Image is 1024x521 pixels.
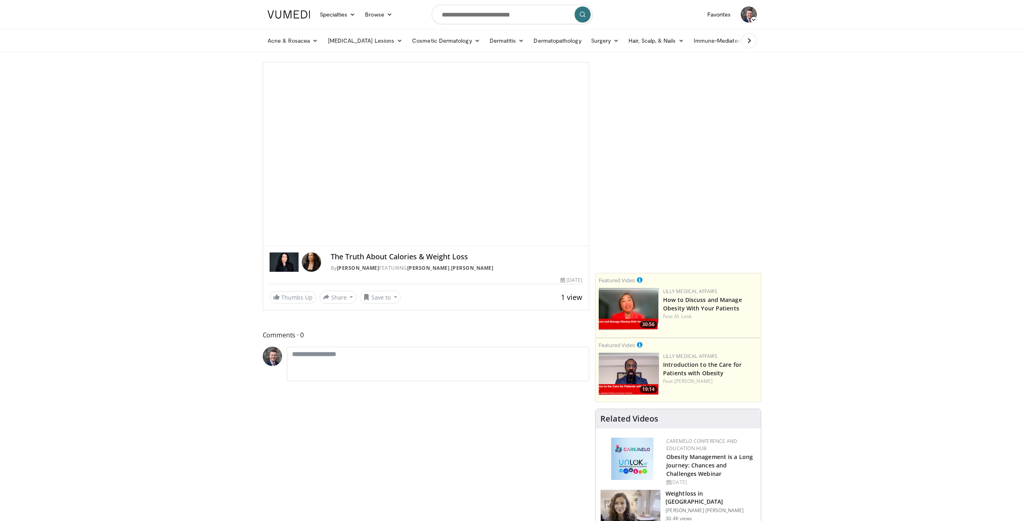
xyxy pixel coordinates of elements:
h3: Weightloss in [GEOGRAPHIC_DATA] [665,490,756,506]
a: CaReMeLO Conference and Education Hub [666,438,737,452]
a: [PERSON_NAME] [451,265,494,271]
a: [MEDICAL_DATA] Lesions [323,33,408,49]
video-js: Video Player [263,62,589,246]
img: VuMedi Logo [268,10,310,19]
a: [PERSON_NAME] [674,378,713,385]
a: Thumbs Up [270,291,316,304]
img: Avatar [302,252,321,272]
a: Introduction to the Care for Patients with Obesity [663,361,742,377]
a: Surgery [586,33,624,49]
a: Immune-Mediated [689,33,754,49]
h4: The Truth About Calories & Weight Loss [331,252,582,261]
button: Share [319,291,357,304]
div: Feat. [663,378,758,385]
img: 45df64a9-a6de-482c-8a90-ada250f7980c.png.150x105_q85_autocrop_double_scale_upscale_version-0.2.jpg [611,438,653,480]
img: Avatar [263,347,282,366]
small: Featured Video [599,341,635,349]
a: Favorites [703,6,736,23]
a: Specialties [315,6,361,23]
img: Dr. Gabrielle Lyon [270,252,299,272]
a: [PERSON_NAME] [407,265,450,271]
div: By FEATURING , [331,265,582,272]
div: [DATE] [666,479,754,486]
a: Hair, Scalp, & Nails [624,33,688,49]
div: Feat. [663,313,758,320]
a: M. Look [674,313,692,320]
a: Browse [360,6,397,23]
input: Search topics, interventions [432,5,593,24]
a: Lilly Medical Affairs [663,288,717,295]
h4: Related Videos [600,414,658,424]
a: 30:56 [599,288,659,330]
a: Dermatitis [485,33,529,49]
a: [PERSON_NAME] [337,265,379,271]
a: Acne & Rosacea [263,33,323,49]
a: How to Discuss and Manage Obesity With Your Patients [663,296,742,312]
img: acc2e291-ced4-4dd5-b17b-d06994da28f3.png.150x105_q85_crop-smart_upscale.png [599,353,659,395]
span: 30:56 [640,321,657,328]
img: c98a6a29-1ea0-4bd5-8cf5-4d1e188984a7.png.150x105_q85_crop-smart_upscale.png [599,288,659,330]
span: 19:14 [640,386,657,393]
p: [PERSON_NAME] [PERSON_NAME] [665,507,756,514]
iframe: Advertisement [618,62,739,163]
img: Avatar [741,6,757,23]
button: Save to [360,291,401,304]
small: Featured Video [599,277,635,284]
a: 19:14 [599,353,659,395]
iframe: Advertisement [618,167,739,268]
a: Cosmetic Dermatology [407,33,484,49]
a: Dermatopathology [529,33,586,49]
a: Lilly Medical Affairs [663,353,717,360]
a: Obesity Management is a Long Journey: Chances and Challenges Webinar [666,453,753,478]
div: [DATE] [560,277,582,284]
span: Comments 0 [263,330,589,340]
span: 1 view [561,292,582,302]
